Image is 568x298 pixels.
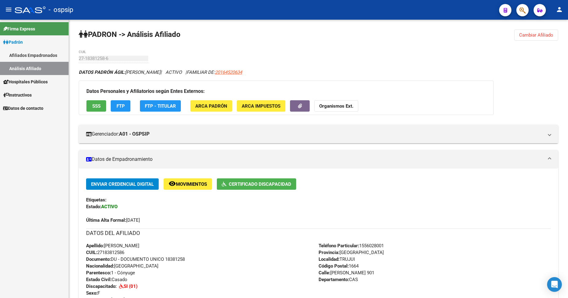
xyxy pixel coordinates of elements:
strong: Parentesco: [86,270,111,276]
span: 1 - Cónyuge [86,270,135,276]
strong: Organismos Ext. [319,103,353,109]
button: Cambiar Afiliado [514,30,558,41]
strong: Calle: [319,270,330,276]
span: F [86,290,100,296]
span: FTP - Titular [145,103,176,109]
strong: CUIL: [86,250,97,255]
span: [DATE] [86,217,140,223]
strong: Estado: [86,204,101,209]
strong: Localidad: [319,256,340,262]
span: Certificado Discapacidad [229,181,291,187]
button: Certificado Discapacidad [217,178,296,190]
span: FAMILIAR DE: [187,70,242,75]
span: Padrón [3,39,23,46]
span: DU - DOCUMENTO UNICO 18381258 [86,256,185,262]
strong: PADRON -> Análisis Afiliado [79,30,181,39]
strong: Teléfono Particular: [319,243,359,248]
span: CAS [319,277,358,282]
div: Open Intercom Messenger [547,277,562,292]
span: Firma Express [3,26,35,32]
span: 27183812586 [86,250,124,255]
strong: Apellido: [86,243,104,248]
h3: DATOS DEL AFILIADO [86,229,551,237]
span: Datos de contacto [3,105,43,112]
span: Instructivos [3,92,32,98]
button: ARCA Padrón [190,100,232,112]
span: 20164520634 [215,70,242,75]
strong: Departamento: [319,277,349,282]
strong: Estado Civil: [86,277,112,282]
h3: Datos Personales y Afiliatorios según Entes Externos: [86,87,486,96]
button: Movimientos [164,178,212,190]
button: FTP [111,100,130,112]
strong: Documento: [86,256,111,262]
span: ARCA Padrón [195,103,227,109]
button: Enviar Credencial Digital [86,178,159,190]
button: ARCA Impuestos [237,100,285,112]
strong: Discapacitado: [86,284,117,289]
strong: ACTIVO [101,204,117,209]
strong: Código Postal: [319,263,349,269]
strong: DATOS PADRÓN ÁGIL: [79,70,125,75]
mat-expansion-panel-header: Gerenciador:A01 - OSPSIP [79,125,558,143]
strong: A01 - OSPSIP [119,131,149,137]
span: Casado [86,277,127,282]
span: TRUJUI [319,256,355,262]
span: [PERSON_NAME] [86,243,139,248]
mat-icon: menu [5,6,12,13]
button: FTP - Titular [140,100,181,112]
span: - ospsip [49,3,73,17]
strong: SI (01) [124,284,137,289]
strong: Etiquetas: [86,197,106,203]
span: Movimientos [176,181,207,187]
span: 1556028001 [319,243,384,248]
span: [PERSON_NAME] 901 [319,270,374,276]
strong: Provincia: [319,250,340,255]
mat-icon: remove_red_eye [169,180,176,187]
mat-panel-title: Gerenciador: [86,131,543,137]
span: SSS [92,103,101,109]
span: 1664 [319,263,359,269]
i: | ACTIVO | [79,70,242,75]
strong: Nacionalidad: [86,263,114,269]
mat-panel-title: Datos de Empadronamiento [86,156,543,163]
strong: Sexo: [86,290,97,296]
span: Hospitales Públicos [3,78,48,85]
button: SSS [86,100,106,112]
mat-expansion-panel-header: Datos de Empadronamiento [79,150,558,169]
strong: Última Alta Formal: [86,217,126,223]
mat-icon: person [556,6,563,13]
span: [GEOGRAPHIC_DATA] [319,250,384,255]
span: Enviar Credencial Digital [91,181,154,187]
button: Organismos Ext. [314,100,358,112]
span: [PERSON_NAME] [79,70,161,75]
span: ARCA Impuestos [242,103,280,109]
span: Cambiar Afiliado [519,32,553,38]
span: [GEOGRAPHIC_DATA] [86,263,158,269]
span: FTP [117,103,125,109]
